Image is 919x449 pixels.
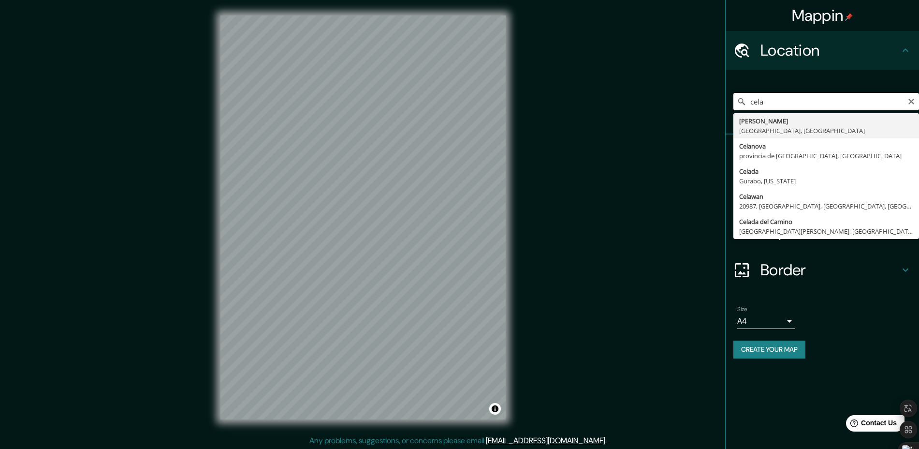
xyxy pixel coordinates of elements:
div: Style [726,173,919,212]
div: Celada [739,166,913,176]
div: [GEOGRAPHIC_DATA], [GEOGRAPHIC_DATA] [739,126,913,135]
div: provincia de [GEOGRAPHIC_DATA], [GEOGRAPHIC_DATA] [739,151,913,161]
h4: Layout [760,222,900,241]
h4: Location [760,41,900,60]
div: Gurabo, [US_STATE] [739,176,913,186]
div: Border [726,251,919,289]
p: Any problems, suggestions, or concerns please email . [309,435,607,447]
div: Location [726,31,919,70]
input: Pick your city or area [733,93,919,110]
img: pin-icon.png [845,13,853,21]
div: Pins [726,135,919,173]
iframe: Help widget launcher [833,411,908,438]
div: . [608,435,610,447]
div: 20987, [GEOGRAPHIC_DATA], [GEOGRAPHIC_DATA], [GEOGRAPHIC_DATA], [GEOGRAPHIC_DATA] [739,201,913,211]
div: . [607,435,608,447]
div: A4 [737,314,795,329]
div: Layout [726,212,919,251]
div: [GEOGRAPHIC_DATA][PERSON_NAME], [GEOGRAPHIC_DATA] [739,226,913,236]
label: Size [737,305,747,314]
a: [EMAIL_ADDRESS][DOMAIN_NAME] [486,435,605,446]
button: Toggle attribution [489,403,501,415]
button: Create your map [733,341,805,359]
canvas: Map [220,15,506,419]
div: Celawan [739,192,913,201]
h4: Mappin [792,6,853,25]
div: Celanova [739,141,913,151]
div: [PERSON_NAME] [739,116,913,126]
div: Celada del Camino [739,217,913,226]
h4: Border [760,260,900,280]
button: Clear [907,96,915,105]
